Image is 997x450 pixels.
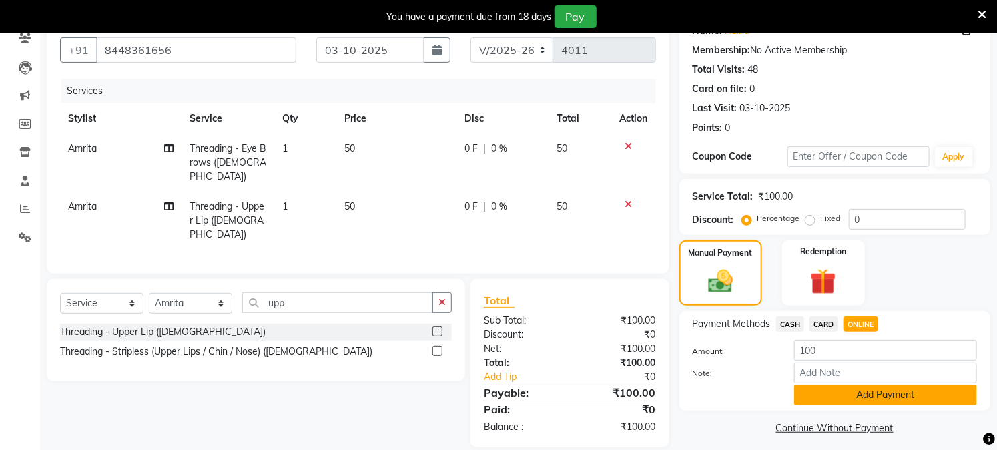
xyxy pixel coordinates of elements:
div: Discount: [474,328,570,342]
span: | [483,142,486,156]
div: ₹100.00 [759,190,793,204]
input: Enter Offer / Coupon Code [787,146,930,167]
span: 50 [557,200,567,212]
span: CASH [776,316,805,332]
span: Threading - Upper Lip ([DEMOGRAPHIC_DATA]) [190,200,264,240]
label: Amount: [683,345,784,357]
div: Sub Total: [474,314,570,328]
div: Threading - Stripless (Upper Lips / Chin / Nose) ([DEMOGRAPHIC_DATA]) [60,345,372,359]
div: ₹100.00 [570,314,666,328]
label: Redemption [800,246,846,258]
div: ₹0 [570,328,666,342]
span: 50 [557,142,567,154]
span: Amrita [68,200,97,212]
th: Service [182,103,274,134]
span: Threading - Eye Brows ([DEMOGRAPHIC_DATA]) [190,142,266,182]
a: Add Tip [474,370,586,384]
label: Percentage [757,212,800,224]
span: 0 F [464,200,478,214]
div: Discount: [693,213,734,227]
img: _gift.svg [802,266,844,298]
div: Service Total: [693,190,753,204]
div: Total Visits: [693,63,745,77]
button: Add Payment [794,385,977,405]
span: 1 [282,200,288,212]
div: 0 [725,121,731,135]
button: Pay [555,5,597,28]
input: Add Note [794,363,977,383]
div: Points: [693,121,723,135]
div: ₹100.00 [570,342,666,356]
div: ₹100.00 [570,356,666,370]
div: 0 [750,82,755,96]
div: ₹0 [586,370,666,384]
div: Last Visit: [693,101,737,116]
div: 03-10-2025 [740,101,791,116]
label: Fixed [821,212,841,224]
div: Card on file: [693,82,747,96]
div: Threading - Upper Lip ([DEMOGRAPHIC_DATA]) [60,325,266,339]
div: Membership: [693,43,751,57]
span: 0 F [464,142,478,156]
th: Disc [456,103,549,134]
span: CARD [809,316,838,332]
th: Qty [274,103,336,134]
div: Paid: [474,401,570,417]
label: Manual Payment [689,247,753,259]
input: Search or Scan [242,292,433,313]
button: +91 [60,37,97,63]
img: _cash.svg [701,267,741,296]
div: ₹100.00 [570,385,666,401]
span: Amrita [68,142,97,154]
div: Total: [474,356,570,370]
span: 0 % [491,142,507,156]
div: No Active Membership [693,43,977,57]
span: 1 [282,142,288,154]
div: Coupon Code [693,150,787,164]
div: Net: [474,342,570,356]
div: You have a payment due from 18 days [387,10,552,24]
div: 48 [748,63,759,77]
span: | [483,200,486,214]
div: ₹0 [570,401,666,417]
div: Services [61,79,666,103]
div: ₹100.00 [570,420,666,434]
th: Price [336,103,456,134]
div: Balance : [474,420,570,434]
button: Apply [935,147,973,167]
div: Payable: [474,385,570,401]
span: 0 % [491,200,507,214]
input: Amount [794,340,977,361]
th: Total [549,103,611,134]
th: Action [612,103,656,134]
label: Note: [683,367,784,379]
th: Stylist [60,103,182,134]
a: Continue Without Payment [682,421,988,435]
input: Search by Name/Mobile/Email/Code [96,37,296,63]
span: ONLINE [844,316,878,332]
span: Payment Methods [693,317,771,331]
span: 50 [344,142,355,154]
span: 50 [344,200,355,212]
span: Total [484,294,515,308]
